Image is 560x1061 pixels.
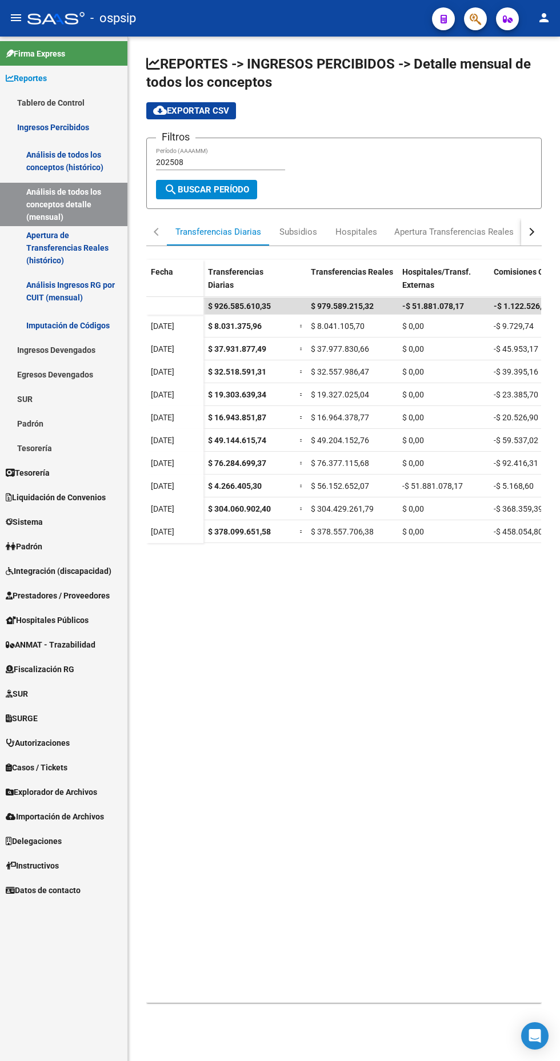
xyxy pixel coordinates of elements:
[311,267,393,276] span: Transferencias Reales
[299,436,304,445] span: =
[156,129,195,145] h3: Filtros
[6,540,42,553] span: Padrón
[151,390,174,399] span: [DATE]
[208,321,262,331] span: $ 8.031.375,96
[402,267,471,290] span: Hospitales/Transf. Externas
[299,344,304,353] span: =
[6,810,104,823] span: Importación de Archivos
[6,467,50,479] span: Tesorería
[394,226,514,238] div: Apertura Transferencias Reales
[151,321,174,331] span: [DATE]
[402,367,424,376] span: $ 0,00
[494,481,534,491] span: -$ 5.168,60
[151,436,174,445] span: [DATE]
[494,321,534,331] span: -$ 9.729,74
[402,390,424,399] span: $ 0,00
[299,504,304,513] span: =
[164,184,249,195] span: Buscar Período
[6,565,111,577] span: Integración (discapacidad)
[402,436,424,445] span: $ 0,00
[6,491,106,504] span: Liquidación de Convenios
[311,459,369,468] span: $ 76.377.115,68
[311,413,369,422] span: $ 16.964.378,77
[402,302,464,311] span: -$ 51.881.078,17
[402,321,424,331] span: $ 0,00
[494,413,538,422] span: -$ 20.526,90
[494,459,538,468] span: -$ 92.416,31
[208,527,271,536] span: $ 378.099.651,58
[521,1022,549,1050] div: Open Intercom Messenger
[494,504,543,513] span: -$ 368.359,39
[208,481,262,491] span: $ 4.266.405,30
[208,367,266,376] span: $ 32.518.591,31
[208,459,266,468] span: $ 76.284.699,37
[6,663,74,676] span: Fiscalización RG
[402,344,424,353] span: $ 0,00
[151,481,174,491] span: [DATE]
[6,712,38,725] span: SURGE
[164,183,178,196] mat-icon: search
[6,614,89,626] span: Hospitales Públicos
[299,367,304,376] span: =
[90,6,136,31] span: - ospsip
[537,11,551,25] mat-icon: person
[402,459,424,468] span: $ 0,00
[6,688,28,700] span: SUR
[156,180,257,199] button: Buscar Período
[208,302,271,311] span: $ 926.585.610,35
[402,413,424,422] span: $ 0,00
[208,344,266,353] span: $ 37.931.877,49
[175,226,261,238] div: Transferencias Diarias
[299,459,304,468] span: =
[6,516,43,528] span: Sistema
[208,504,271,513] span: $ 304.060.902,40
[208,390,266,399] span: $ 19.303.639,34
[208,436,266,445] span: $ 49.144.615,74
[311,367,369,376] span: $ 32.557.986,47
[311,344,369,353] span: $ 37.977.830,66
[6,72,47,85] span: Reportes
[151,267,173,276] span: Fecha
[494,390,538,399] span: -$ 23.385,70
[151,413,174,422] span: [DATE]
[494,302,551,311] span: -$ 1.122.526,80
[6,761,67,774] span: Casos / Tickets
[6,589,110,602] span: Prestadores / Proveedores
[9,11,23,25] mat-icon: menu
[151,504,174,513] span: [DATE]
[402,504,424,513] span: $ 0,00
[151,459,174,468] span: [DATE]
[299,413,304,422] span: =
[151,527,174,536] span: [DATE]
[311,436,369,445] span: $ 49.204.152,76
[494,436,538,445] span: -$ 59.537,02
[311,302,374,311] span: $ 979.589.215,32
[306,260,398,308] datatable-header-cell: Transferencias Reales
[153,103,167,117] mat-icon: cloud_download
[494,527,543,536] span: -$ 458.054,80
[6,786,97,798] span: Explorador de Archivos
[494,344,538,353] span: -$ 45.953,17
[208,267,263,290] span: Transferencias Diarias
[279,226,317,238] div: Subsidios
[311,390,369,399] span: $ 19.327.025,04
[6,884,81,897] span: Datos de contacto
[6,737,70,749] span: Autorizaciones
[6,859,59,872] span: Instructivos
[6,835,62,847] span: Delegaciones
[311,481,369,491] span: $ 56.152.652,07
[299,321,304,331] span: =
[299,390,304,399] span: =
[311,527,374,536] span: $ 378.557.706,38
[494,367,538,376] span: -$ 39.395,16
[208,413,266,422] span: $ 16.943.851,87
[146,102,236,119] button: Exportar CSV
[151,344,174,353] span: [DATE]
[6,47,65,60] span: Firma Express
[6,638,95,651] span: ANMAT - Trazabilidad
[299,481,304,491] span: =
[146,260,203,308] datatable-header-cell: Fecha
[311,321,365,331] span: $ 8.041.105,70
[299,527,304,536] span: =
[146,56,531,90] span: REPORTES -> INGRESOS PERCIBIDOS -> Detalle mensual de todos los conceptos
